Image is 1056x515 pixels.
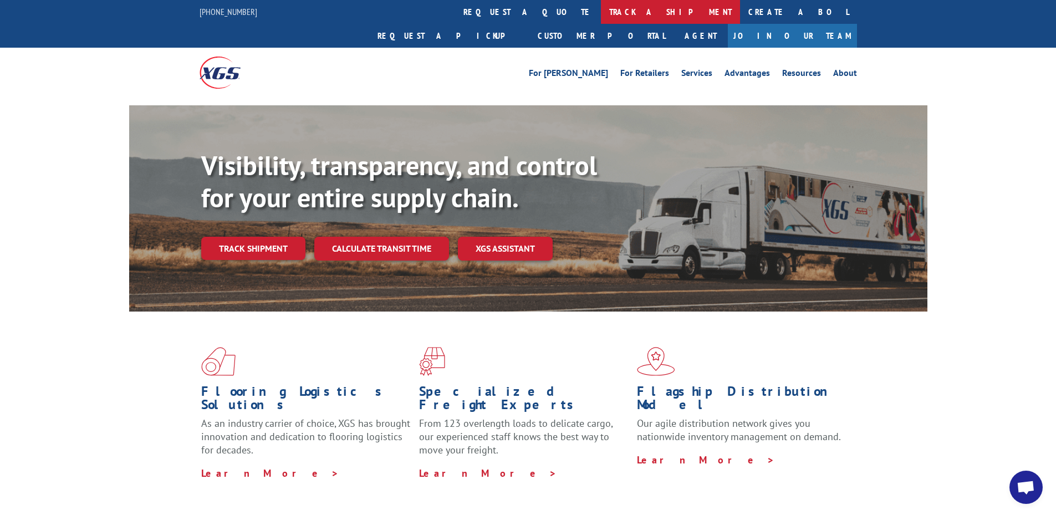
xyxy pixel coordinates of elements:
[201,347,236,376] img: xgs-icon-total-supply-chain-intelligence-red
[529,24,674,48] a: Customer Portal
[201,148,597,215] b: Visibility, transparency, and control for your entire supply chain.
[419,417,629,466] p: From 123 overlength loads to delicate cargo, our experienced staff knows the best way to move you...
[529,69,608,81] a: For [PERSON_NAME]
[637,347,675,376] img: xgs-icon-flagship-distribution-model-red
[637,385,846,417] h1: Flagship Distribution Model
[681,69,712,81] a: Services
[833,69,857,81] a: About
[725,69,770,81] a: Advantages
[201,467,339,480] a: Learn More >
[637,417,841,443] span: Our agile distribution network gives you nationwide inventory management on demand.
[200,6,257,17] a: [PHONE_NUMBER]
[314,237,449,261] a: Calculate transit time
[728,24,857,48] a: Join Our Team
[637,453,775,466] a: Learn More >
[201,237,305,260] a: Track shipment
[201,385,411,417] h1: Flooring Logistics Solutions
[674,24,728,48] a: Agent
[1009,471,1043,504] a: Open chat
[369,24,529,48] a: Request a pickup
[782,69,821,81] a: Resources
[458,237,553,261] a: XGS ASSISTANT
[201,417,410,456] span: As an industry carrier of choice, XGS has brought innovation and dedication to flooring logistics...
[419,385,629,417] h1: Specialized Freight Experts
[419,467,557,480] a: Learn More >
[620,69,669,81] a: For Retailers
[419,347,445,376] img: xgs-icon-focused-on-flooring-red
